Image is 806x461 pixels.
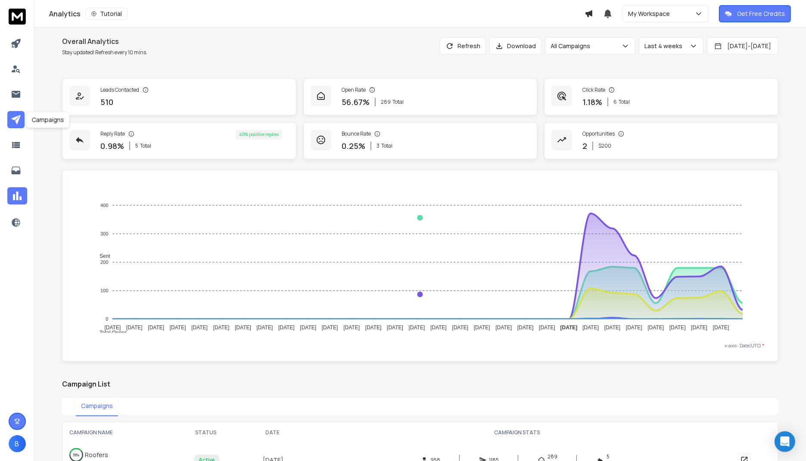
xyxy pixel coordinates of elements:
tspan: [DATE] [148,325,165,331]
span: Total [140,142,151,149]
p: x-axis : Date(UTC) [76,343,764,349]
p: Reply Rate [100,130,125,137]
tspan: [DATE] [409,325,425,331]
p: Get Free Credits [737,9,785,18]
a: Open Rate56.67%289Total [303,78,538,115]
div: Campaigns [26,111,70,128]
tspan: [DATE] [669,325,686,331]
span: Total [392,99,404,105]
div: Analytics [49,8,585,20]
button: Tutorial [86,8,128,20]
div: Open Intercom Messenger [775,431,795,452]
p: 2 [582,140,587,152]
p: 1.18 % [582,96,602,108]
th: CAMPAIGN NAME [62,422,170,443]
a: Opportunities2$200 [544,122,778,159]
tspan: 100 [100,288,108,293]
span: Total [619,99,630,105]
span: Total Opens [93,330,127,336]
span: 6 [613,99,617,105]
tspan: [DATE] [170,325,186,331]
tspan: [DATE] [322,325,338,331]
tspan: [DATE] [126,325,143,331]
tspan: [DATE] [496,325,512,331]
button: Download [489,37,541,55]
p: Stay updated! Refresh every 10 mins. [62,49,147,56]
tspan: [DATE] [560,325,578,331]
button: Campaigns [76,396,118,416]
a: Click Rate1.18%6Total [544,78,778,115]
tspan: 400 [100,203,108,208]
div: 40 % positive replies [236,130,282,139]
tspan: [DATE] [713,325,729,331]
button: Get Free Credits [719,5,791,22]
h2: Campaign List [62,379,778,389]
p: 39 % [73,451,80,459]
tspan: [DATE] [431,325,447,331]
p: Leads Contacted [100,87,139,93]
a: Leads Contacted510 [62,78,296,115]
tspan: 200 [100,260,108,265]
button: Refresh [440,37,486,55]
tspan: [DATE] [517,325,534,331]
tspan: [DATE] [235,325,252,331]
tspan: [DATE] [539,325,556,331]
p: Open Rate [342,87,366,93]
tspan: 0 [106,316,109,322]
p: All Campaigns [551,42,594,50]
th: STATUS [170,422,242,443]
tspan: [DATE] [192,325,208,331]
p: 0.98 % [100,140,124,152]
tspan: [DATE] [387,325,404,331]
span: 3 [377,142,380,149]
p: Opportunities [582,130,615,137]
tspan: [DATE] [278,325,295,331]
button: B [9,435,26,452]
tspan: [DATE] [257,325,273,331]
tspan: [DATE] [105,325,121,331]
tspan: [DATE] [604,325,621,331]
h1: Overall Analytics [62,36,147,46]
button: [DATE]-[DATE] [707,37,778,55]
th: DATE [242,422,303,443]
tspan: [DATE] [648,325,664,331]
tspan: [DATE] [474,325,490,331]
tspan: [DATE] [365,325,382,331]
a: Reply Rate0.98%5Total40% positive replies [62,122,296,159]
tspan: [DATE] [344,325,360,331]
tspan: [DATE] [452,325,469,331]
p: Last 4 weeks [644,42,686,50]
a: Bounce Rate0.25%3Total [303,122,538,159]
tspan: [DATE] [691,325,708,331]
p: My Workspace [628,9,673,18]
p: 0.25 % [342,140,365,152]
span: Sent [93,253,110,259]
p: Download [507,42,536,50]
th: CAMPAIGN STATS [303,422,731,443]
tspan: [DATE] [583,325,599,331]
span: 5 [135,142,138,149]
span: Total [381,142,392,149]
tspan: [DATE] [626,325,642,331]
tspan: 300 [100,231,108,236]
tspan: [DATE] [213,325,230,331]
p: 510 [100,96,113,108]
p: $ 200 [598,142,611,149]
span: 289 [381,99,391,105]
p: 56.67 % [342,96,370,108]
p: Click Rate [582,87,605,93]
tspan: [DATE] [300,325,317,331]
p: Refresh [457,42,480,50]
p: Bounce Rate [342,130,371,137]
span: 289 [548,453,557,460]
span: 5 [607,453,610,460]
